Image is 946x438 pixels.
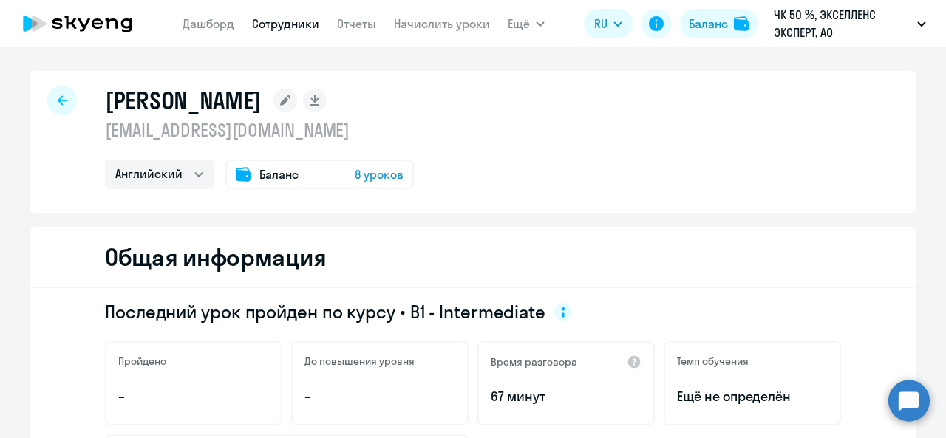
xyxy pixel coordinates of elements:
[584,9,633,38] button: RU
[734,16,749,31] img: balance
[105,300,545,324] span: Последний урок пройден по курсу • B1 - Intermediate
[766,6,933,41] button: ЧК 50 %, ЭКСЕЛЛЕНС ЭКСПЕРТ, АО
[491,355,577,369] h5: Время разговора
[594,15,608,32] span: RU
[677,355,749,368] h5: Темп обучения
[355,165,404,183] span: 8 уроков
[491,387,642,406] p: 67 минут
[508,9,545,38] button: Ещё
[304,355,415,368] h5: До повышения уровня
[680,9,758,38] button: Балансbalance
[774,6,911,41] p: ЧК 50 %, ЭКСЕЛЛЕНС ЭКСПЕРТ, АО
[337,16,376,31] a: Отчеты
[508,15,530,32] span: Ещё
[677,387,828,406] span: Ещё не определён
[304,387,455,406] p: –
[118,387,269,406] p: –
[183,16,234,31] a: Дашборд
[118,355,166,368] h5: Пройдено
[105,242,326,272] h2: Общая информация
[259,165,299,183] span: Баланс
[105,86,262,115] h1: [PERSON_NAME]
[252,16,319,31] a: Сотрудники
[394,16,490,31] a: Начислить уроки
[105,118,414,142] p: [EMAIL_ADDRESS][DOMAIN_NAME]
[689,15,728,32] div: Баланс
